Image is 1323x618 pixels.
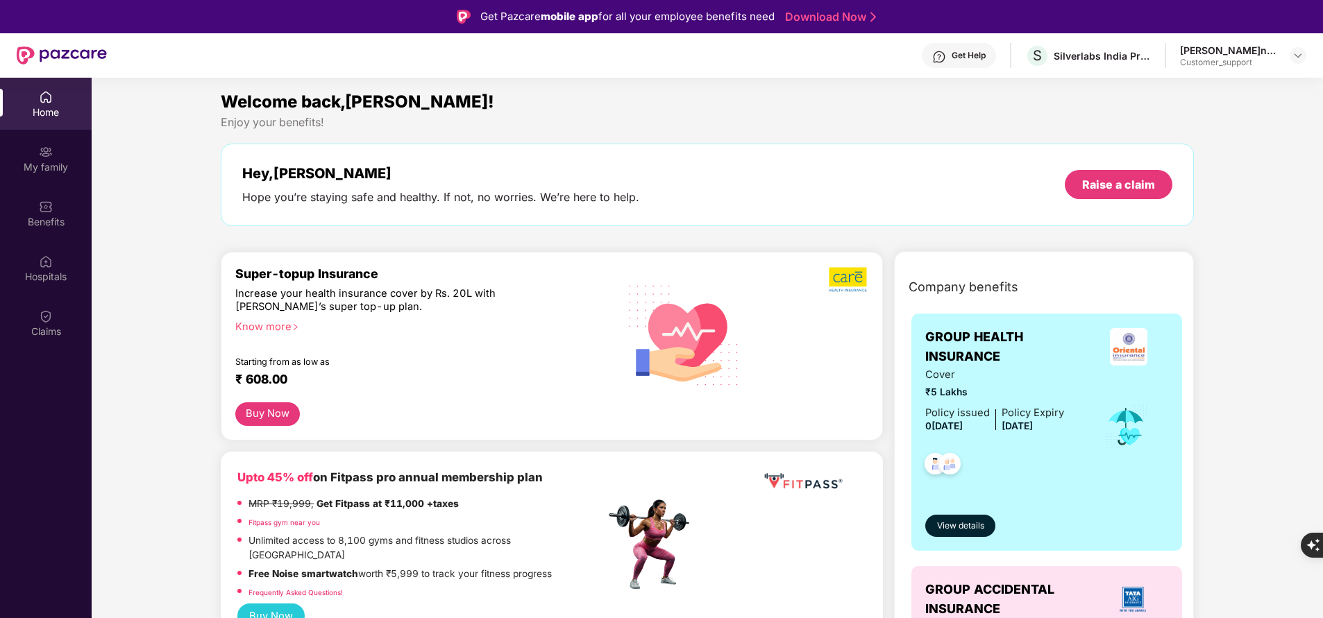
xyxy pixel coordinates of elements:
div: Policy Expiry [1002,405,1064,421]
div: Enjoy your benefits! [221,115,1193,130]
div: Super-topup Insurance [235,266,605,281]
div: [PERSON_NAME]n[PERSON_NAME]n [1180,44,1277,57]
a: Frequently Asked Questions! [248,588,343,596]
span: right [292,323,299,331]
span: [DATE] [1002,420,1033,431]
p: worth ₹5,999 to track your fitness progress [248,567,552,582]
div: Raise a claim [1082,177,1155,192]
strong: mobile app [541,10,598,23]
img: svg+xml;base64,PHN2ZyBpZD0iSGVscC0zMngzMiIgeG1sbnM9Imh0dHA6Ly93d3cudzMub3JnLzIwMDAvc3ZnIiB3aWR0aD... [932,50,946,64]
p: Unlimited access to 8,100 gyms and fitness studios across [GEOGRAPHIC_DATA] [248,533,604,563]
img: svg+xml;base64,PHN2ZyBpZD0iRHJvcGRvd24tMzJ4MzIiIHhtbG5zPSJodHRwOi8vd3d3LnczLm9yZy8yMDAwL3N2ZyIgd2... [1292,50,1304,61]
span: Cover [925,367,1064,383]
div: Policy issued [925,405,990,421]
img: fppp.png [761,468,845,494]
img: icon [1104,404,1149,449]
div: Starting from as low as [235,357,546,366]
img: svg+xml;base64,PHN2ZyBpZD0iQ2xhaW0iIHhtbG5zPSJodHRwOi8vd3d3LnczLm9yZy8yMDAwL3N2ZyIgd2lkdGg9IjIwIi... [39,309,53,323]
img: Stroke [870,10,876,24]
span: Welcome back,[PERSON_NAME]! [221,92,494,112]
img: New Pazcare Logo [17,46,107,65]
button: Buy Now [235,402,299,427]
img: insurerLogo [1114,581,1152,618]
img: Logo [457,10,471,24]
strong: Free Noise smartwatch [248,568,358,579]
div: Customer_support [1180,57,1277,68]
img: fpp.png [605,496,702,593]
img: insurerLogo [1110,328,1147,366]
b: on Fitpass pro annual membership plan [237,470,543,484]
img: b5dec4f62d2307b9de63beb79f102df3.png [829,266,868,293]
span: Company benefits [909,277,1018,297]
strong: Get Fitpass at ₹11,000 +taxes [317,498,459,509]
span: GROUP HEALTH INSURANCE [925,327,1090,367]
img: svg+xml;base64,PHN2ZyB4bWxucz0iaHR0cDovL3d3dy53My5vcmcvMjAwMC9zdmciIHdpZHRoPSI0OC45NDMiIGhlaWdodD... [933,449,967,483]
div: ₹ 608.00 [235,372,591,388]
span: S [1033,47,1042,64]
div: Hey, [PERSON_NAME] [242,165,639,182]
img: svg+xml;base64,PHN2ZyB4bWxucz0iaHR0cDovL3d3dy53My5vcmcvMjAwMC9zdmciIHhtbG5zOnhsaW5rPSJodHRwOi8vd3... [618,267,750,402]
span: ₹5 Lakhs [925,385,1064,400]
div: Know more [235,320,596,330]
div: Get Help [952,50,986,61]
span: View details [937,520,984,533]
img: svg+xml;base64,PHN2ZyBpZD0iSG9zcGl0YWxzIiB4bWxucz0iaHR0cDovL3d3dy53My5vcmcvMjAwMC9zdmciIHdpZHRoPS... [39,255,53,268]
img: svg+xml;base64,PHN2ZyB4bWxucz0iaHR0cDovL3d3dy53My5vcmcvMjAwMC9zdmciIHdpZHRoPSI0OC45NDMiIGhlaWdodD... [918,449,952,483]
a: Fitpass gym near you [248,518,320,526]
img: svg+xml;base64,PHN2ZyBpZD0iQmVuZWZpdHMiIHhtbG5zPSJodHRwOi8vd3d3LnczLm9yZy8yMDAwL3N2ZyIgd2lkdGg9Ij... [39,200,53,214]
div: Silverlabs India Private Limited [1054,49,1151,62]
b: Upto 45% off [237,470,313,484]
img: svg+xml;base64,PHN2ZyB3aWR0aD0iMjAiIGhlaWdodD0iMjAiIHZpZXdCb3g9IjAgMCAyMCAyMCIgZmlsbD0ibm9uZSIgeG... [39,145,53,159]
div: Increase your health insurance cover by Rs. 20L with [PERSON_NAME]’s super top-up plan. [235,287,545,314]
button: View details [925,515,995,537]
span: 0[DATE] [925,420,963,431]
div: Hope you’re staying safe and healthy. If not, no worries. We’re here to help. [242,190,639,205]
del: MRP ₹19,999, [248,498,314,509]
a: Download Now [785,10,872,24]
div: Get Pazcare for all your employee benefits need [480,8,775,25]
img: svg+xml;base64,PHN2ZyBpZD0iSG9tZSIgeG1sbnM9Imh0dHA6Ly93d3cudzMub3JnLzIwMDAvc3ZnIiB3aWR0aD0iMjAiIG... [39,90,53,104]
